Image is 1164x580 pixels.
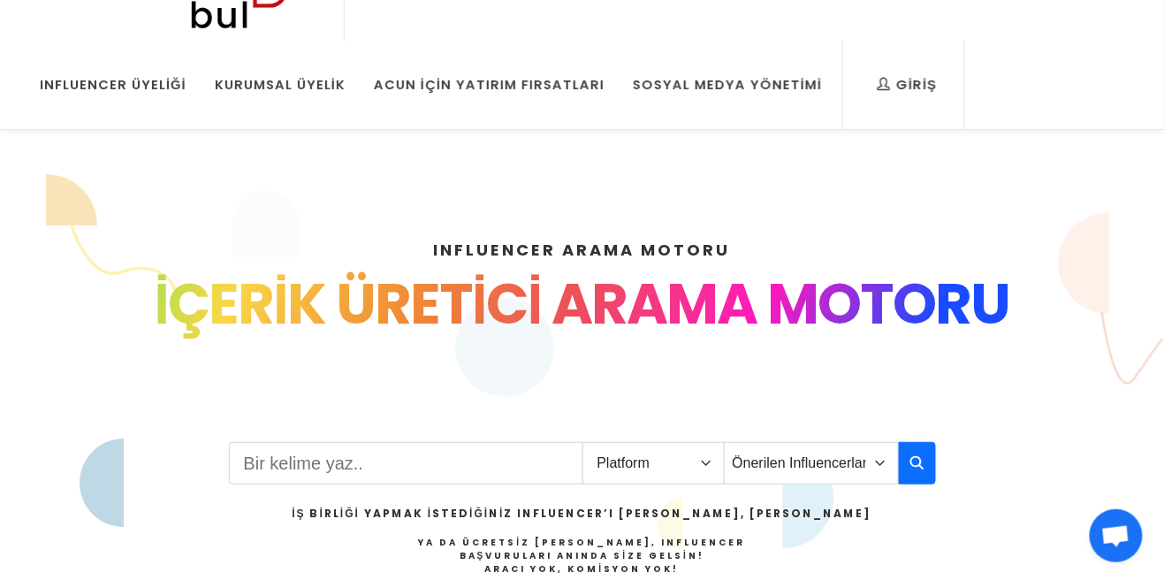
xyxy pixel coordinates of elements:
[40,75,186,95] div: Influencer Üyeliği
[89,262,1076,347] div: İÇERİK ÜRETİCİ ARAMA MOTORU
[292,506,871,522] h2: İş Birliği Yapmak İstediğiniz Influencer’ı [PERSON_NAME], [PERSON_NAME]
[215,75,346,95] div: Kurumsal Üyelik
[202,41,359,129] a: Kurumsal Üyelik
[361,41,618,129] a: Acun İçin Yatırım Fırsatları
[877,75,937,95] div: Giriş
[485,562,680,576] strong: Aracı Yok, Komisyon Yok!
[620,41,835,129] a: Sosyal Medya Yönetimi
[1090,509,1143,562] a: Açık sohbet
[863,41,950,129] a: Giriş
[374,75,605,95] div: Acun İçin Yatırım Fırsatları
[89,238,1076,262] h4: INFLUENCER ARAMA MOTORU
[229,442,583,485] input: Search
[292,536,871,576] h4: Ya da Ücretsiz [PERSON_NAME], Influencer Başvuruları Anında Size Gelsin!
[633,75,822,95] div: Sosyal Medya Yönetimi
[27,41,200,129] a: Influencer Üyeliği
